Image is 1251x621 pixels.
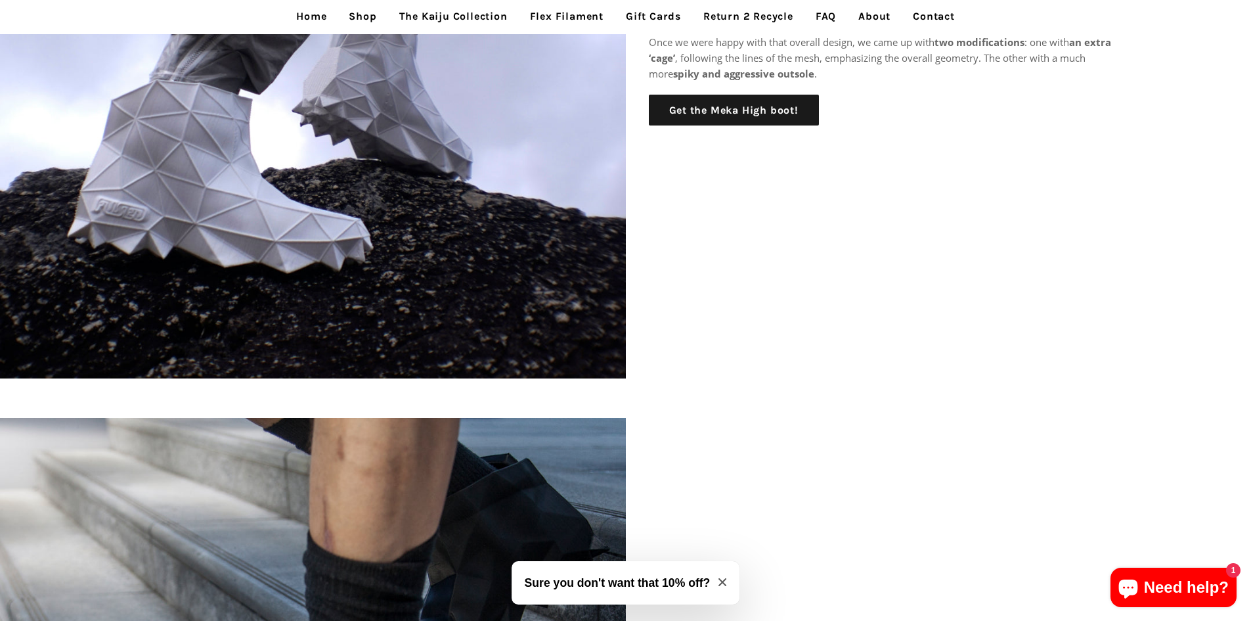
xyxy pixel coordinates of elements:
inbox-online-store-chat: Shopify online store chat [1107,568,1240,610]
strong: two modifications [934,35,1024,49]
strong: an extra ‘cage’ [649,35,1111,64]
a: Get the Meka High boot! [649,95,819,126]
strong: spiky and aggressive outsole [673,67,814,80]
p: Once we were happy with that overall design, we came up with : one with , following the lines of ... [649,34,1115,81]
